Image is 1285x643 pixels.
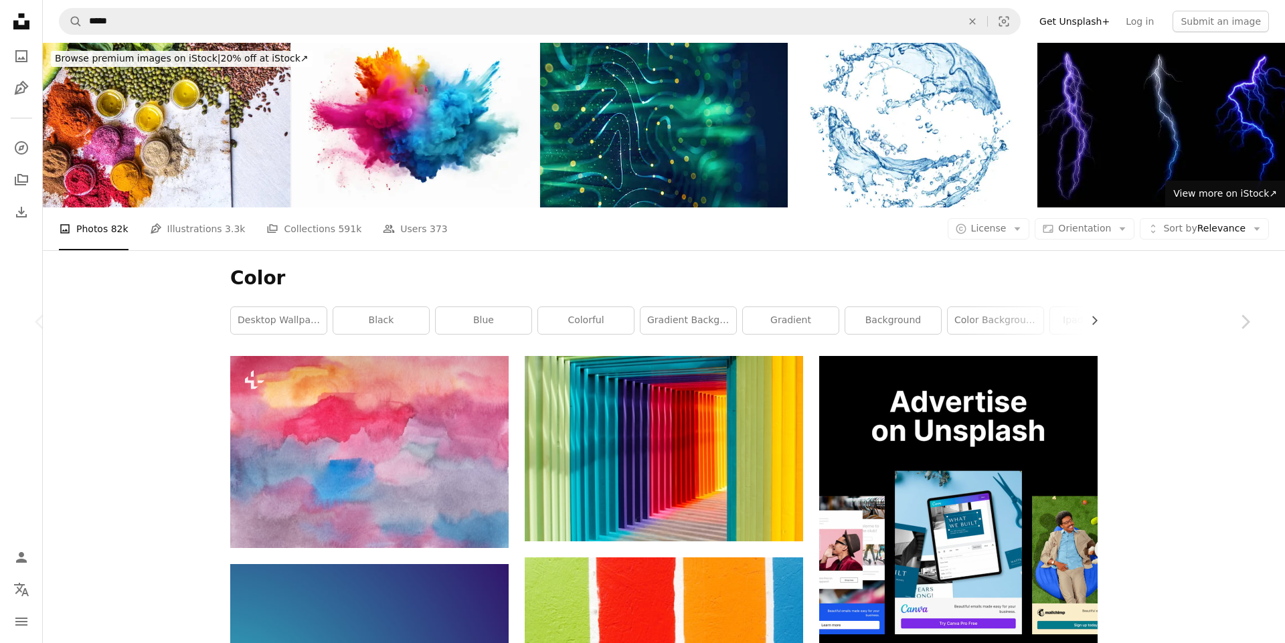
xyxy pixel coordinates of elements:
[51,51,313,67] div: 20% off at iStock ↗
[948,307,1043,334] a: color background
[8,576,35,603] button: Language
[60,9,82,34] button: Search Unsplash
[1082,307,1098,334] button: scroll list to the right
[8,134,35,161] a: Explore
[1140,218,1269,240] button: Sort byRelevance
[59,8,1021,35] form: Find visuals sitewide
[845,307,941,334] a: background
[150,207,246,250] a: Illustrations 3.3k
[1031,11,1118,32] a: Get Unsplash+
[8,199,35,225] a: Download History
[525,356,803,541] img: multicolored wall in shallow focus photography
[338,221,361,236] span: 591k
[958,9,987,34] button: Clear
[1163,222,1246,236] span: Relevance
[1037,43,1285,207] img: Set of three electric lightning effects with glowing highlights and purple blue white colors for ...
[8,75,35,102] a: Illustrations
[743,307,839,334] a: gradient
[1163,223,1197,234] span: Sort by
[333,307,429,334] a: black
[1035,218,1134,240] button: Orientation
[8,43,35,70] a: Photos
[1205,258,1285,386] a: Next
[540,43,788,207] img: Technology Background with Flowing Lines and Light Particles
[231,307,327,334] a: desktop wallpaper
[1173,11,1269,32] button: Submit an image
[266,207,361,250] a: Collections 591k
[292,43,539,207] img: Colorful Powder Explosion on white Background
[971,223,1007,234] span: License
[55,53,220,64] span: Browse premium images on iStock |
[383,207,447,250] a: Users 373
[819,356,1098,634] img: file-1635990755334-4bfd90f37242image
[1165,181,1285,207] a: View more on iStock↗
[1050,307,1146,334] a: ipad wallpaper
[1058,223,1111,234] span: Orientation
[430,221,448,236] span: 373
[225,221,245,236] span: 3.3k
[988,9,1020,34] button: Visual search
[8,167,35,193] a: Collections
[1173,188,1277,199] span: View more on iStock ↗
[8,544,35,571] a: Log in / Sign up
[789,43,1037,207] img: Water splash
[230,266,1098,290] h1: Color
[538,307,634,334] a: colorful
[8,608,35,635] button: Menu
[525,442,803,454] a: multicolored wall in shallow focus photography
[43,43,290,207] img: Multi colored vegetables, fruits, legumes and spices on wooden table
[436,307,531,334] a: blue
[230,446,509,458] a: a painting of a colorful sky with clouds
[1118,11,1162,32] a: Log in
[640,307,736,334] a: gradient background
[948,218,1030,240] button: License
[43,43,321,75] a: Browse premium images on iStock|20% off at iStock↗
[230,356,509,548] img: a painting of a colorful sky with clouds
